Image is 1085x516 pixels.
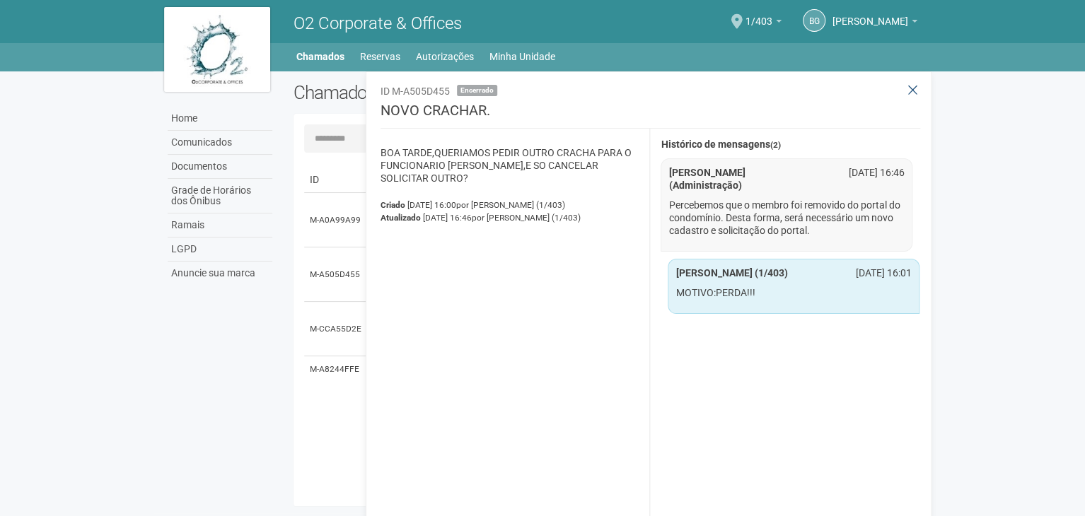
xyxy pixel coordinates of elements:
[168,238,272,262] a: LGPD
[168,262,272,285] a: Anuncie sua marca
[304,356,368,382] td: M-A8244FFE
[360,47,400,66] a: Reservas
[832,2,908,27] span: Bruna Garrido
[803,9,825,32] a: BG
[489,47,555,66] a: Minha Unidade
[745,2,772,27] span: 1/403
[381,213,421,223] strong: Atualizado
[381,146,639,184] p: BOA TARDE,QUERIAMOS PEDIR OUTRO CRACHA PARA O FUNCIONARIO [PERSON_NAME],E SO CANCELAR SOLICITAR O...
[164,7,270,92] img: logo.jpg
[407,200,565,210] span: [DATE] 16:00
[661,139,780,151] strong: Histórico de mensagens
[168,213,272,238] a: Ramais
[472,213,581,223] span: por [PERSON_NAME] (1/403)
[416,47,474,66] a: Autorizações
[168,155,272,179] a: Documentos
[296,47,344,66] a: Chamados
[168,179,272,213] a: Grade de Horários dos Ônibus
[168,107,272,131] a: Home
[745,18,782,29] a: 1/403
[830,166,915,179] div: [DATE] 16:46
[294,13,462,33] span: O2 Corporate & Offices
[832,18,917,29] a: [PERSON_NAME]
[457,85,497,96] span: Encerrado
[837,266,922,279] div: [DATE] 16:01
[304,302,368,356] td: M-CCA55D2E
[675,286,912,299] p: MOTIVO:PERDA!!!
[770,140,780,150] span: (2)
[294,82,542,103] h2: Chamados
[304,247,368,302] td: M-A505D455
[168,131,272,155] a: Comunicados
[675,267,787,278] strong: [PERSON_NAME] (1/403)
[423,213,581,223] span: [DATE] 16:46
[668,199,905,237] p: Percebemos que o membro foi removido do portal do condomínio. Desta forma, será necessário um nov...
[668,167,745,191] strong: [PERSON_NAME] (Administração)
[381,200,405,210] strong: Criado
[456,200,565,210] span: por [PERSON_NAME] (1/403)
[381,103,920,129] h3: NOVO CRACHAR.
[304,193,368,247] td: M-A0A99A99
[304,167,368,193] td: ID
[381,86,450,97] span: ID M-A505D455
